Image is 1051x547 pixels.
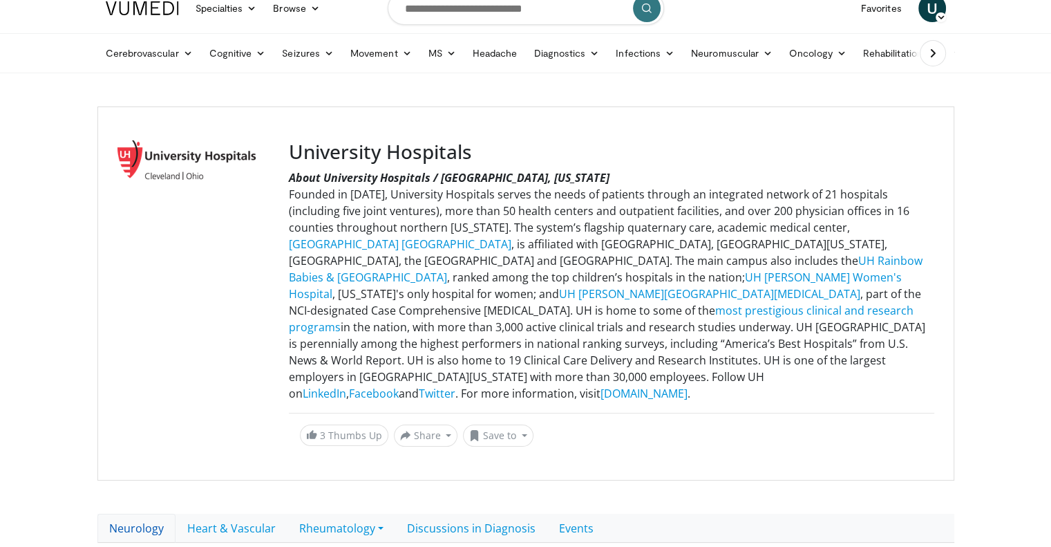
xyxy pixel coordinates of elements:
[394,425,458,447] button: Share
[289,237,511,252] a: [GEOGRAPHIC_DATA] [GEOGRAPHIC_DATA]
[300,425,388,446] a: 3 Thumbs Up
[419,386,455,401] a: Twitter
[855,39,931,67] a: Rehabilitation
[176,514,287,543] a: Heart & Vascular
[289,170,609,185] strong: About University Hospitals / [GEOGRAPHIC_DATA], [US_STATE]
[289,169,934,402] p: Founded in [DATE], University Hospitals serves the needs of patients through an integrated networ...
[781,39,855,67] a: Oncology
[97,39,201,67] a: Cerebrovascular
[600,386,688,401] a: [DOMAIN_NAME]
[289,303,913,335] a: most prestigious clinical and research programs
[106,1,179,15] img: VuMedi Logo
[289,253,922,285] a: UH Rainbow Babies & [GEOGRAPHIC_DATA]
[547,514,605,543] a: Events
[287,514,395,543] a: Rheumatology
[274,39,342,67] a: Seizures
[464,39,526,67] a: Headache
[420,39,464,67] a: MS
[559,286,860,302] a: UH [PERSON_NAME][GEOGRAPHIC_DATA][MEDICAL_DATA]
[683,39,781,67] a: Neuromuscular
[303,386,346,401] a: LinkedIn
[525,39,607,67] a: Diagnostics
[349,386,399,401] a: Facebook
[463,425,533,447] button: Save to
[320,429,325,442] span: 3
[607,39,683,67] a: Infections
[97,514,176,543] a: Neurology
[395,514,547,543] a: Discussions in Diagnosis
[289,140,934,164] h3: University Hospitals
[289,270,902,302] a: UH [PERSON_NAME] Women's Hospital
[201,39,274,67] a: Cognitive
[342,39,420,67] a: Movement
